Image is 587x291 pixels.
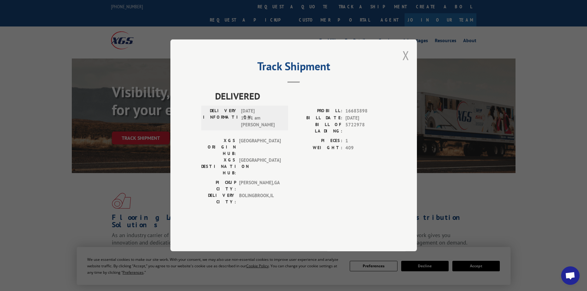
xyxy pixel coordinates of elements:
[345,115,386,122] span: [DATE]
[294,115,342,122] label: BILL DATE:
[215,89,386,103] span: DELIVERED
[345,122,386,135] span: 5722978
[402,47,409,63] button: Close modal
[239,192,281,205] span: BOLINGBROOK , IL
[239,180,281,192] span: [PERSON_NAME] , GA
[294,122,342,135] label: BILL OF LADING:
[294,108,342,115] label: PROBILL:
[201,192,236,205] label: DELIVERY CITY:
[294,138,342,145] label: PIECES:
[345,138,386,145] span: 1
[201,62,386,74] h2: Track Shipment
[239,157,281,176] span: [GEOGRAPHIC_DATA]
[345,144,386,152] span: 409
[345,108,386,115] span: 16683898
[201,157,236,176] label: XGS DESTINATION HUB:
[239,138,281,157] span: [GEOGRAPHIC_DATA]
[294,144,342,152] label: WEIGHT:
[241,108,283,129] span: [DATE] 10:51 am [PERSON_NAME]
[203,108,238,129] label: DELIVERY INFORMATION:
[201,138,236,157] label: XGS ORIGIN HUB:
[201,180,236,192] label: PICKUP CITY:
[561,266,580,285] div: Open chat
